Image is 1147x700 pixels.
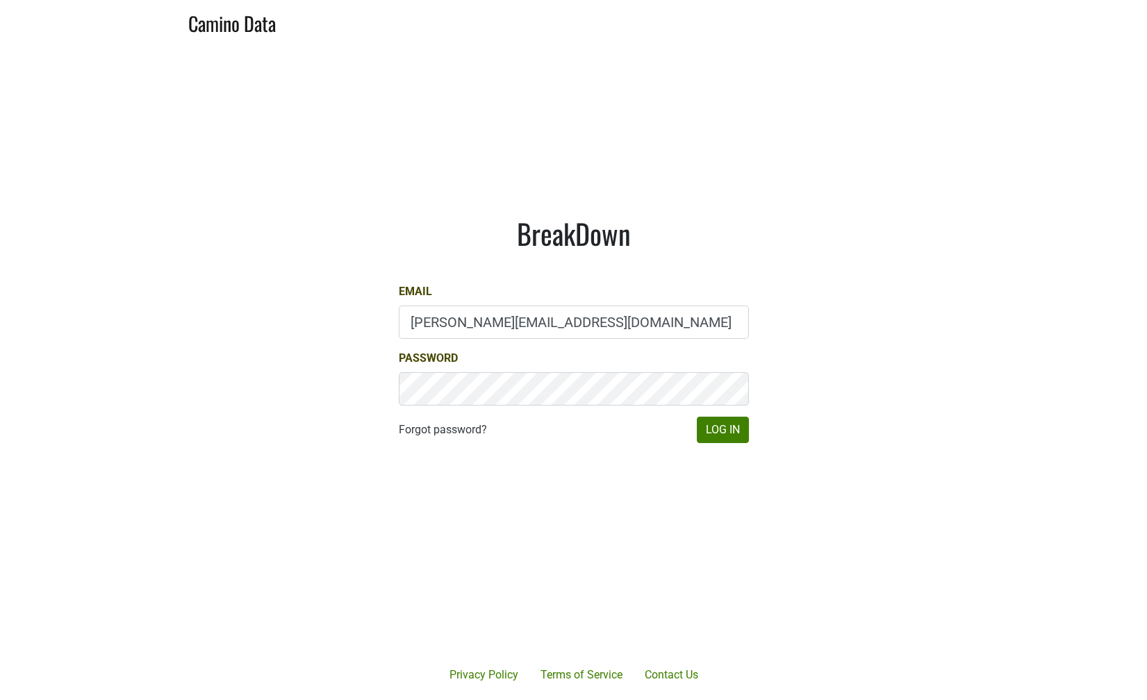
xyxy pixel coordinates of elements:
[399,217,749,250] h1: BreakDown
[529,661,634,689] a: Terms of Service
[188,6,276,38] a: Camino Data
[399,350,458,367] label: Password
[399,422,487,438] a: Forgot password?
[399,283,432,300] label: Email
[634,661,709,689] a: Contact Us
[697,417,749,443] button: Log In
[438,661,529,689] a: Privacy Policy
